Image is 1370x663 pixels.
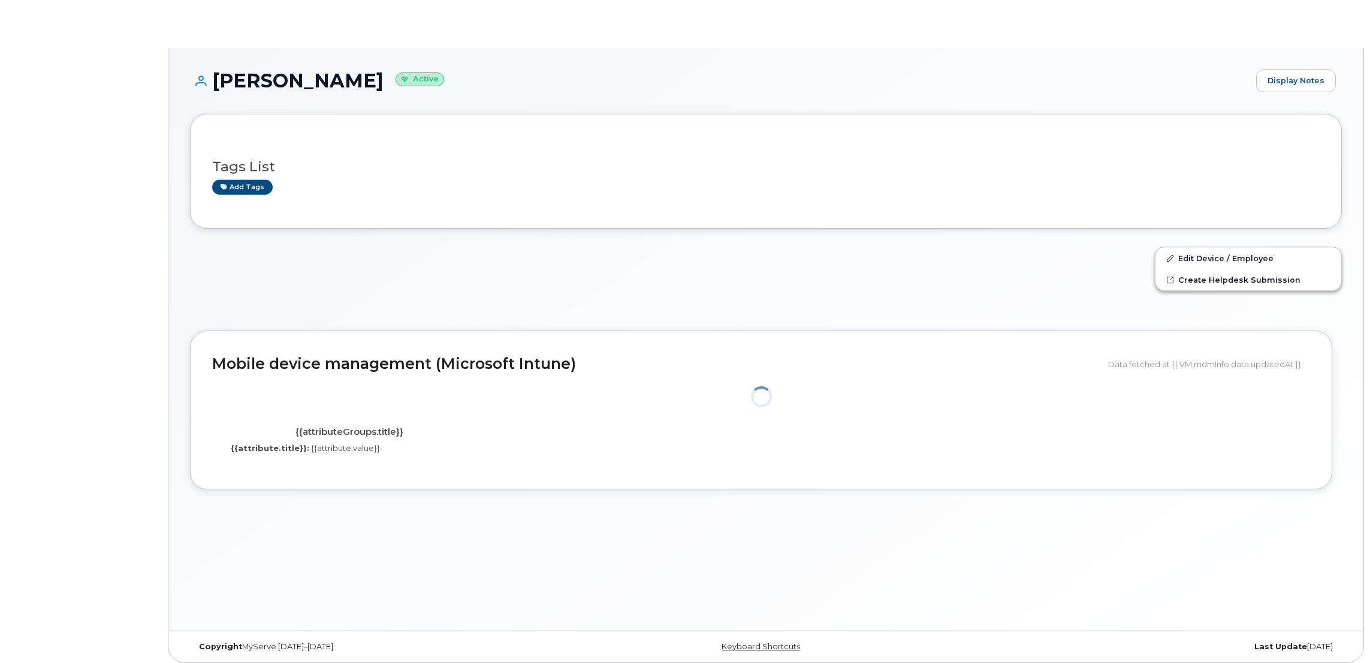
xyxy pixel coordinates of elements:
[212,180,273,195] a: Add tags
[722,642,800,651] a: Keyboard Shortcuts
[1108,353,1310,376] div: Data fetched at {{ VM.mdmInfo.data.updatedAt }}
[1256,69,1336,92] a: Display Notes
[190,642,574,652] div: MyServe [DATE]–[DATE]
[1155,269,1341,290] a: Create Helpdesk Submission
[958,642,1342,652] div: [DATE]
[231,443,309,454] label: {{attribute.title}}:
[199,642,242,651] strong: Copyright
[396,72,444,86] small: Active
[1254,642,1307,651] strong: Last Update
[1155,247,1341,269] a: Edit Device / Employee
[190,70,1250,91] h1: [PERSON_NAME]
[212,159,1320,174] h3: Tags List
[212,356,1099,373] h2: Mobile device management (Microsoft Intune)
[311,443,380,453] span: {{attribute.value}}
[221,427,478,437] h4: {{attributeGroups.title}}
